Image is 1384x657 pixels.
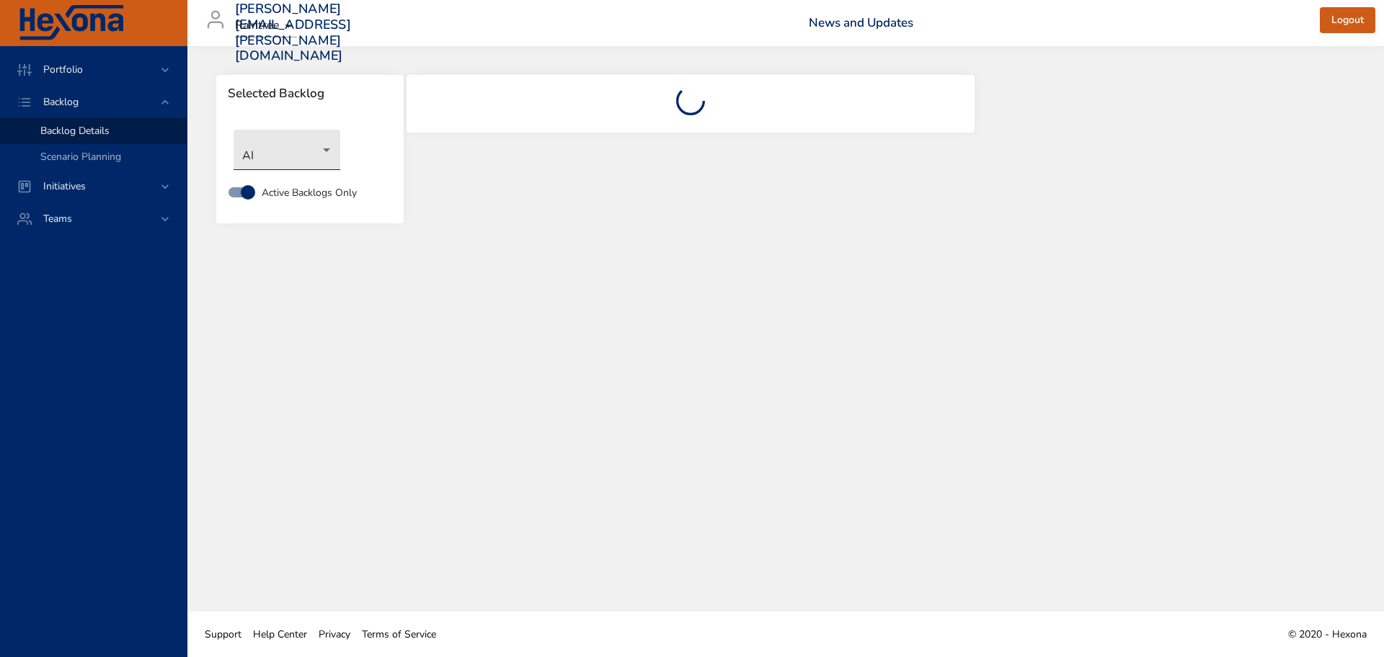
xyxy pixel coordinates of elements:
[253,627,307,641] span: Help Center
[319,627,350,641] span: Privacy
[313,618,356,651] a: Privacy
[235,1,351,63] h3: [PERSON_NAME][EMAIL_ADDRESS][PERSON_NAME][DOMAIN_NAME]
[32,63,94,76] span: Portfolio
[199,618,247,651] a: Support
[32,212,84,225] span: Teams
[247,618,313,651] a: Help Center
[228,86,392,101] span: Selected Backlog
[32,95,90,109] span: Backlog
[809,14,913,31] a: News and Updates
[40,150,121,164] span: Scenario Planning
[356,618,442,651] a: Terms of Service
[1320,7,1375,34] button: Logout
[205,627,241,641] span: Support
[32,179,97,193] span: Initiatives
[17,5,125,41] img: Hexona
[1288,627,1367,641] span: © 2020 - Hexona
[1331,12,1364,30] span: Logout
[362,627,436,641] span: Terms of Service
[262,185,357,200] span: Active Backlogs Only
[235,14,297,37] div: Raintree
[40,124,110,138] span: Backlog Details
[234,130,340,170] div: AI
